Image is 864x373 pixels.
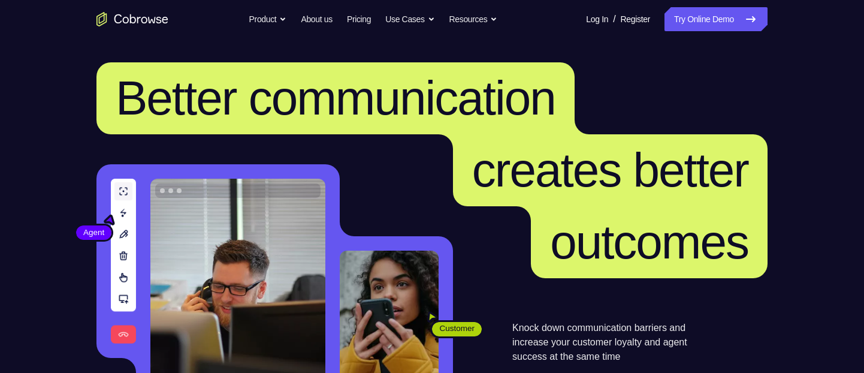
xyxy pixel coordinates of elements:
span: creates better [472,143,748,197]
span: outcomes [550,215,748,269]
p: Knock down communication barriers and increase your customer loyalty and agent success at the sam... [512,321,708,364]
a: Log In [586,7,608,31]
a: Go to the home page [96,12,168,26]
span: Better communication [116,71,555,125]
button: Resources [449,7,498,31]
span: / [613,12,615,26]
a: Pricing [347,7,371,31]
a: Register [621,7,650,31]
button: Use Cases [385,7,434,31]
button: Product [249,7,287,31]
a: About us [301,7,332,31]
a: Try Online Demo [664,7,768,31]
